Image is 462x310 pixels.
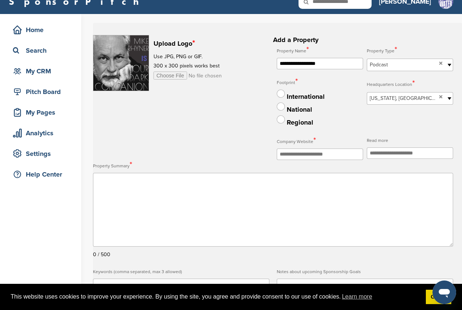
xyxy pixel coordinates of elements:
[7,125,74,142] a: Analytics
[367,45,453,56] label: Property Type
[93,267,269,277] label: Keywords (comma separated, max 3 allowed)
[154,61,266,70] p: 300 x 300 pixels works best
[277,267,453,277] label: Notes about upcoming Sponsorship Goals
[11,85,74,98] div: Pitch Board
[93,35,149,91] img: YDC.png
[154,38,266,49] h2: Upload Logo
[287,105,312,115] div: National
[370,94,436,103] span: [US_STATE], [GEOGRAPHIC_DATA]
[7,83,74,100] a: Pitch Board
[11,126,74,140] div: Analytics
[367,79,453,90] label: Headquarters Location
[341,291,373,302] a: learn more about cookies
[7,166,74,183] a: Help Center
[11,65,74,78] div: My CRM
[11,168,74,181] div: Help Center
[277,136,363,147] label: Company Website
[93,250,453,260] div: 0 / 500
[7,104,74,121] a: My Pages
[287,118,313,128] div: Regional
[11,291,420,302] span: This website uses cookies to improve your experience. By using the site, you agree and provide co...
[11,147,74,160] div: Settings
[7,21,74,38] a: Home
[432,281,456,304] iframe: Button to launch messaging window
[367,136,453,146] label: Read more
[154,52,266,61] p: Use JPG, PNG or GIF.
[287,92,325,102] div: International
[7,145,74,162] a: Settings
[7,42,74,59] a: Search
[426,290,451,304] a: dismiss cookie message
[11,44,74,57] div: Search
[277,77,363,88] label: Footprint
[7,63,74,80] a: My CRM
[11,106,74,119] div: My Pages
[11,23,74,36] div: Home
[93,160,453,171] label: Property Summary
[277,45,363,56] label: Property Name
[370,60,436,69] span: Podcast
